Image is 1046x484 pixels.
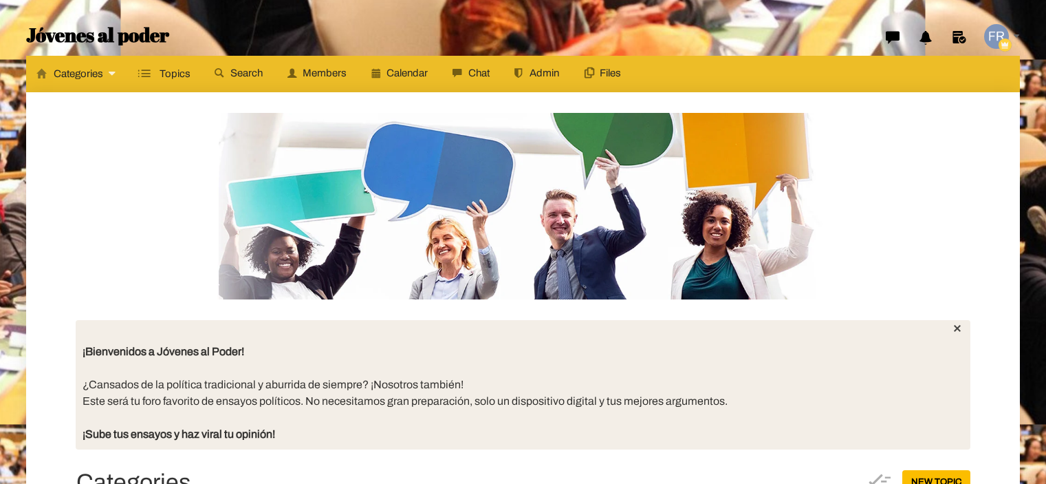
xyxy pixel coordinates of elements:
span: Chat [468,67,490,78]
span: Members [303,67,347,78]
strong: ¡Sube tus ensayos y haz viral tu opinión! [83,428,275,440]
span: Admin [530,67,559,78]
img: q8vXeQAAAAZJREFUAwDANSOfPJZbpwAAAABJRU5ErkJggg== [984,24,1009,49]
a: Admin [502,56,569,91]
span: Topics [160,67,190,78]
a: Jóvenes al poder [26,24,862,45]
span: Search [230,67,263,78]
div: ¿Cansados de la política tradicional y aburrida de siempre? ¡Nosotros también! Este será tu foro ... [83,377,963,426]
a: Calendar [359,56,438,91]
span: Files [600,67,621,78]
a: Files [571,56,631,91]
span: Calendar [386,67,428,78]
a: Categories [26,56,124,92]
a: Search [203,56,273,91]
a: Chat [440,56,499,91]
a: Members [275,56,357,91]
a: Topics [124,56,201,92]
strong: ¡Bienvenidos a Jóvenes al Poder! [83,346,244,357]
